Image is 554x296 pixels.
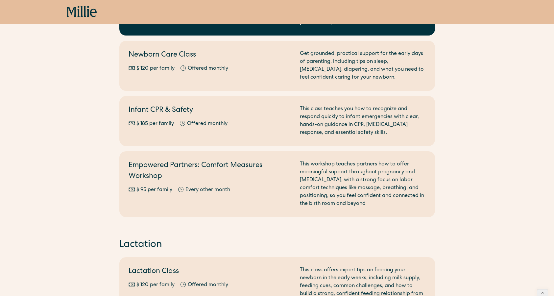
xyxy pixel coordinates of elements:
[119,41,435,91] a: Newborn Care Class$ 120 per familyOffered monthlyGet grounded, practical support for the early da...
[185,186,230,194] div: Every other month
[136,120,174,128] div: $ 185 per family
[188,281,228,289] div: Offered monthly
[129,160,292,182] h2: Empowered Partners: Comfort Measures Workshop
[300,105,426,137] div: This class teaches you how to recognize and respond quickly to infant emergencies with clear, han...
[119,96,435,146] a: Infant CPR & Safety$ 185 per familyOffered monthlyThis class teaches you how to recognize and res...
[119,238,435,252] h2: Lactation
[187,120,228,128] div: Offered monthly
[188,65,228,73] div: Offered monthly
[129,50,292,61] h2: Newborn Care Class
[136,186,172,194] div: $ 95 per family
[129,266,292,277] h2: Lactation Class
[136,281,175,289] div: $ 120 per family
[119,151,435,217] a: Empowered Partners: Comfort Measures Workshop$ 95 per familyEvery other monthThis workshop teache...
[300,50,426,82] div: Get grounded, practical support for the early days of parenting, including tips on sleep, [MEDICA...
[136,65,175,73] div: $ 120 per family
[129,105,292,116] h2: Infant CPR & Safety
[300,160,426,208] div: This workshop teaches partners how to offer meaningful support throughout pregnancy and [MEDICAL_...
